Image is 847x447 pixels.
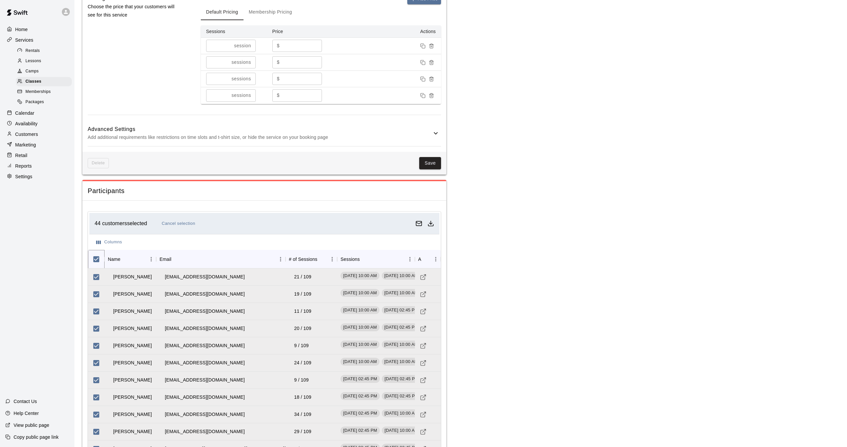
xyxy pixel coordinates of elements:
[5,35,69,45] a: Services
[16,46,74,56] a: Rentals
[14,410,39,417] p: Help Center
[88,158,109,168] span: This class can't be deleted because its tied to: credits,
[16,97,74,107] a: Packages
[418,358,428,368] a: Visit customer profile
[382,410,421,417] span: [DATE] 10:00 AM
[277,42,280,49] p: $
[289,250,317,268] div: # of Sessions
[159,250,171,268] div: Email
[289,423,317,440] td: 29 / 109
[146,254,156,264] button: Menu
[340,290,379,296] span: [DATE] 10:00 AM
[5,140,69,150] a: Marketing
[159,268,250,286] td: [EMAIL_ADDRESS][DOMAIN_NAME]
[431,254,441,264] button: Menu
[15,142,36,148] p: Marketing
[25,68,39,75] span: Camps
[382,307,421,313] span: [DATE] 02:45 PM
[14,398,37,405] p: Contact Us
[14,434,59,440] p: Copy public page link
[159,285,250,303] td: [EMAIL_ADDRESS][DOMAIN_NAME]
[5,119,69,129] a: Availability
[337,250,415,268] div: Sessions
[267,25,333,38] th: Price
[15,37,33,43] p: Services
[340,393,379,399] span: [DATE] 02:45 PM
[419,157,441,169] button: Save
[25,48,40,54] span: Rentals
[289,285,317,303] td: 19 / 109
[16,67,72,76] div: Camps
[159,354,250,372] td: [EMAIL_ADDRESS][DOMAIN_NAME]
[405,254,415,264] button: Menu
[289,406,317,423] td: 34 / 109
[289,388,317,406] td: 18 / 109
[340,376,379,382] span: [DATE] 02:45 PM
[16,57,72,66] div: Lessons
[276,254,286,264] button: Menu
[289,337,314,354] td: 9 / 109
[108,337,157,354] td: [PERSON_NAME]
[418,306,428,316] a: Visit customer profile
[418,410,428,420] a: Visit customer profile
[108,406,157,423] td: [PERSON_NAME]
[413,218,425,229] button: Email customers
[108,423,157,440] td: [PERSON_NAME]
[382,324,421,331] span: [DATE] 02:45 PM
[16,56,74,66] a: Lessons
[16,87,74,97] a: Memberships
[15,26,28,33] p: Home
[340,324,379,331] span: [DATE] 10:00 AM
[418,375,428,385] a: Visit customer profile
[159,406,250,423] td: [EMAIL_ADDRESS][DOMAIN_NAME]
[108,303,157,320] td: [PERSON_NAME]
[317,255,327,264] button: Sort
[88,3,180,19] p: Choose the price that your customers will see for this service
[159,371,250,389] td: [EMAIL_ADDRESS][DOMAIN_NAME]
[14,422,49,428] p: View public page
[418,250,422,268] div: Actions
[159,320,250,337] td: [EMAIL_ADDRESS][DOMAIN_NAME]
[5,129,69,139] a: Customers
[340,410,379,417] span: [DATE] 02:45 PM
[418,341,428,351] a: Visit customer profile
[419,58,427,67] button: Duplicate price
[5,161,69,171] a: Reports
[415,250,441,268] div: Actions
[5,150,69,160] div: Retail
[159,337,250,354] td: [EMAIL_ADDRESS][DOMAIN_NAME]
[340,342,379,348] span: [DATE] 10:00 AM
[108,250,120,268] div: Name
[422,255,431,264] button: Sort
[340,307,379,313] span: [DATE] 10:00 AM
[160,219,197,229] button: Cancel selection
[108,354,157,372] td: [PERSON_NAME]
[277,92,280,99] p: $
[159,303,250,320] td: [EMAIL_ADDRESS][DOMAIN_NAME]
[382,342,421,348] span: [DATE] 10:00 AM
[427,58,436,67] button: Remove price
[333,25,441,38] th: Actions
[108,285,157,303] td: [PERSON_NAME]
[340,250,360,268] div: Sessions
[108,320,157,337] td: [PERSON_NAME]
[108,268,157,286] td: [PERSON_NAME]
[108,388,157,406] td: [PERSON_NAME]
[15,120,38,127] p: Availability
[5,108,69,118] a: Calendar
[15,131,38,138] p: Customers
[427,75,436,83] button: Remove price
[95,219,413,229] div: 44 customers selected
[95,237,124,247] button: Select columns
[340,427,379,434] span: [DATE] 02:45 PM
[340,273,379,279] span: [DATE] 10:00 AM
[244,4,297,20] button: Membership Pricing
[382,376,421,382] span: [DATE] 02:45 PM
[418,392,428,402] a: Visit customer profile
[340,359,379,365] span: [DATE] 10:00 AM
[289,303,317,320] td: 11 / 109
[289,320,317,337] td: 20 / 109
[16,98,72,107] div: Packages
[418,272,428,282] a: Visit customer profile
